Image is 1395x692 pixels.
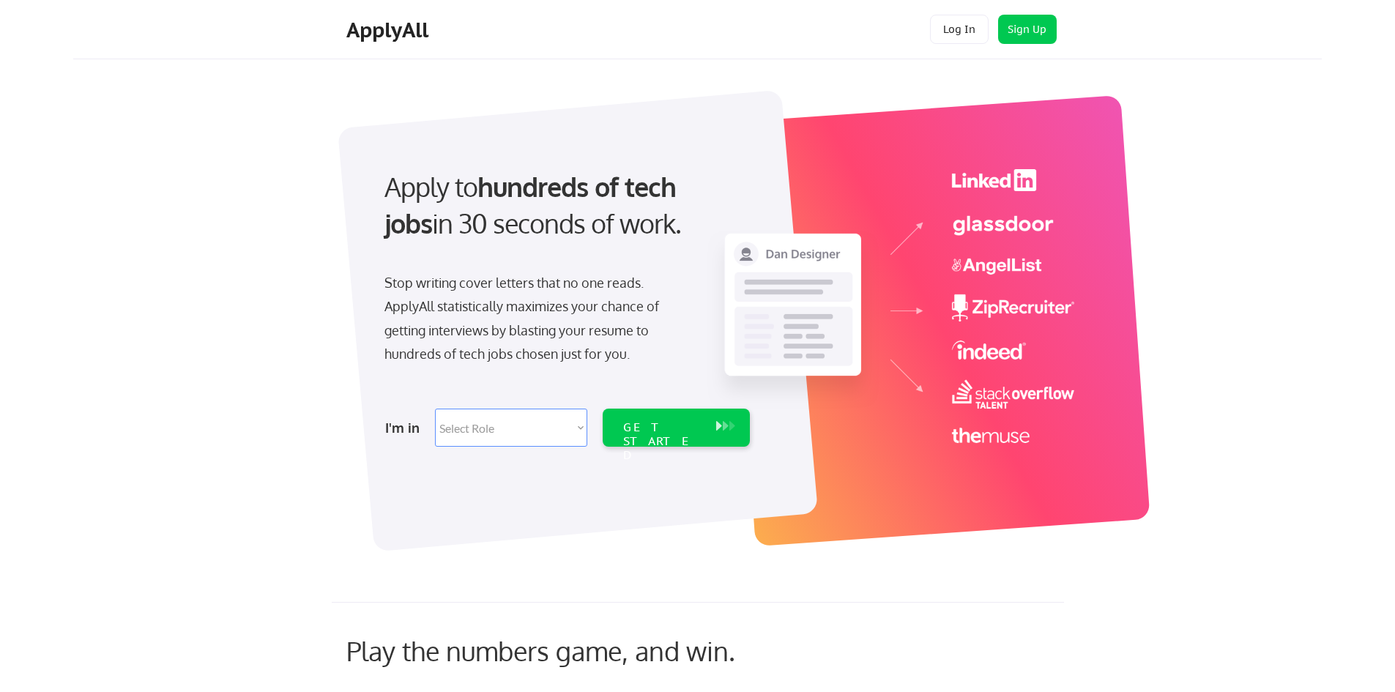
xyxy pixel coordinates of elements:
strong: hundreds of tech jobs [384,170,682,239]
button: Log In [930,15,989,44]
div: Apply to in 30 seconds of work. [384,168,744,242]
div: Play the numbers game, and win. [346,635,800,666]
div: I'm in [385,416,426,439]
div: ApplyAll [346,18,433,42]
div: GET STARTED [623,420,702,463]
button: Sign Up [998,15,1057,44]
div: Stop writing cover letters that no one reads. ApplyAll statistically maximizes your chance of get... [384,271,685,366]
